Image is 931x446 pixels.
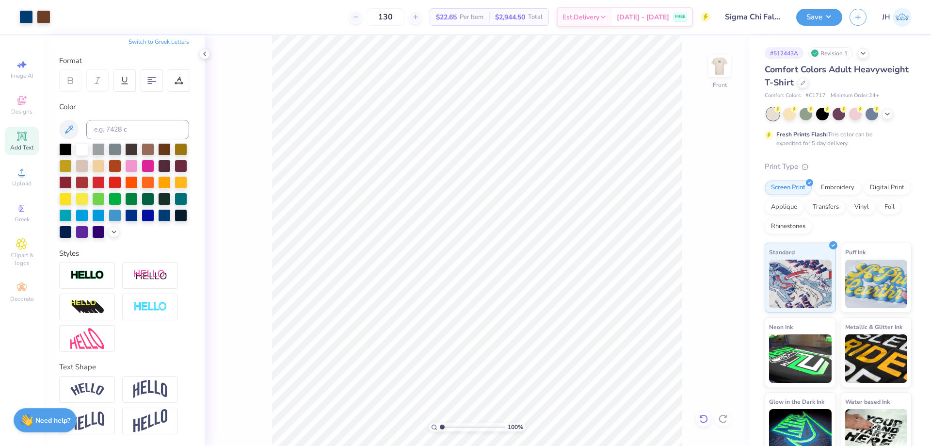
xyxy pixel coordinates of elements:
span: Total [528,12,543,22]
span: Greek [15,215,30,223]
span: Est. Delivery [562,12,599,22]
div: Rhinestones [765,219,812,234]
span: $22.65 [436,12,457,22]
span: Designs [11,108,32,116]
img: Flag [70,412,104,430]
button: Switch to Greek Letters [128,38,189,46]
img: 3d Illusion [70,299,104,315]
div: Transfers [806,200,845,215]
span: Water based Ink [845,396,890,407]
span: JH [882,12,890,23]
input: – – [367,8,404,26]
button: Save [796,9,842,26]
div: Foil [878,200,901,215]
img: Shadow [133,269,167,281]
img: Puff Ink [845,260,908,308]
div: Digital Print [864,181,911,195]
div: Styles [59,248,189,259]
div: Revision 1 [808,47,853,59]
span: Upload [12,180,32,187]
div: # 512443A [765,47,803,59]
a: JH [882,8,912,27]
img: Metallic & Glitter Ink [845,334,908,383]
strong: Fresh Prints Flash: [776,131,828,138]
img: Negative Space [133,301,167,313]
span: Metallic & Glitter Ink [845,322,902,332]
div: Vinyl [848,200,875,215]
span: Glow in the Dark Ink [769,396,824,407]
div: Front [713,81,727,89]
span: Minimum Order: 24 + [831,92,879,100]
span: Decorate [10,295,33,303]
div: Print Type [765,161,912,172]
span: Comfort Colors Adult Heavyweight T-Shirt [765,64,909,88]
img: Stroke [70,270,104,281]
input: e.g. 7428 c [86,120,189,139]
div: Screen Print [765,181,812,195]
span: $2,944.50 [495,12,525,22]
div: Embroidery [815,181,861,195]
span: 100 % [508,423,523,431]
img: Free Distort [70,328,104,349]
div: Applique [765,200,803,215]
span: Standard [769,247,795,257]
div: Color [59,101,189,113]
span: FREE [675,14,685,20]
div: Text Shape [59,362,189,373]
img: Jamie Hayduk [893,8,912,27]
span: Comfort Colors [765,92,801,100]
img: Front [710,56,729,76]
span: Clipart & logos [5,251,39,267]
span: Image AI [11,72,33,80]
img: Arc [70,383,104,396]
span: Add Text [10,144,33,151]
img: Arch [133,380,167,398]
img: Standard [769,260,832,308]
span: # C1717 [805,92,826,100]
div: Format [59,55,190,66]
div: This color can be expedited for 5 day delivery. [776,130,896,148]
span: Puff Ink [845,247,866,257]
img: Neon Ink [769,334,832,383]
input: Untitled Design [718,7,789,27]
strong: Need help? [35,416,70,425]
span: [DATE] - [DATE] [617,12,669,22]
span: Neon Ink [769,322,793,332]
span: Per Item [460,12,483,22]
img: Rise [133,409,167,433]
